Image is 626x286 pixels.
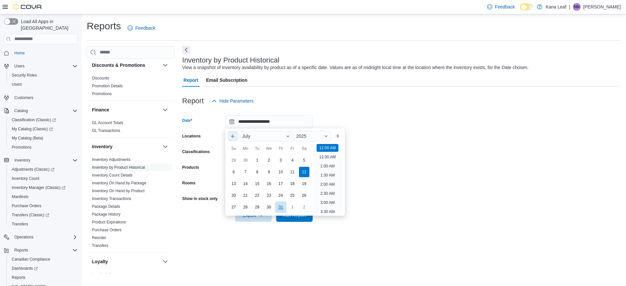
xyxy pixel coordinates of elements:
[9,71,39,79] a: Security Roles
[9,255,78,263] span: Canadian Compliance
[12,246,31,254] button: Reports
[252,167,262,177] div: day-8
[287,143,298,154] div: Fr
[12,117,56,122] span: Classification (Classic)
[92,91,112,96] span: Promotions
[9,265,78,272] span: Dashboards
[229,179,239,189] div: day-13
[182,196,218,201] label: Show in stock only
[9,184,68,192] a: Inventory Manager (Classic)
[92,272,127,277] span: Loyalty Adjustments
[7,192,80,201] button: Manifests
[318,162,337,170] li: 1:00 AM
[12,156,78,164] span: Inventory
[87,119,174,137] div: Finance
[574,3,579,11] span: NN
[7,264,80,273] a: Dashboards
[318,190,337,197] li: 2:30 AM
[12,246,78,254] span: Reports
[12,222,28,227] span: Transfers
[228,154,310,213] div: July, 2025
[92,204,120,209] a: Package Details
[225,115,313,128] input: Press the down key to enter a popover containing a calendar. Press the escape key to close the po...
[92,235,106,240] span: Reorder
[1,62,80,71] button: Users
[92,143,112,150] h3: Inventory
[299,167,309,177] div: day-12
[12,194,28,199] span: Manifests
[135,25,155,31] span: Feedback
[299,202,309,212] div: day-2
[299,179,309,189] div: day-19
[92,258,108,265] h3: Loyalty
[92,180,146,186] span: Inventory On Hand by Package
[287,155,298,165] div: day-4
[252,202,262,212] div: day-29
[7,210,80,220] a: Transfers (Classic)
[9,211,52,219] a: Transfers (Classic)
[14,108,28,113] span: Catalog
[92,107,160,113] button: Finance
[9,143,34,151] a: Promotions
[240,143,251,154] div: Mo
[92,220,126,225] span: Product Expirations
[92,165,145,170] span: Inventory by Product Historical
[276,179,286,189] div: day-17
[182,134,201,139] label: Locations
[229,155,239,165] div: day-29
[9,165,78,173] span: Adjustments (Classic)
[12,145,32,150] span: Promotions
[240,190,251,201] div: day-21
[7,71,80,80] button: Security Roles
[161,143,169,150] button: Inventory
[12,185,66,190] span: Inventory Manager (Classic)
[92,243,108,248] a: Transfers
[569,3,570,11] p: |
[229,167,239,177] div: day-6
[229,202,239,212] div: day-27
[264,143,274,154] div: We
[264,179,274,189] div: day-16
[229,143,239,154] div: Su
[9,274,28,281] a: Reports
[9,202,78,210] span: Purchase Orders
[9,193,31,201] a: Manifests
[92,121,123,125] a: GL Account Totals
[12,275,25,280] span: Reports
[92,157,130,162] a: Inventory Adjustments
[242,134,250,139] span: July
[92,143,160,150] button: Inventory
[87,20,121,33] h1: Reports
[313,144,342,213] ul: Time
[7,165,80,174] a: Adjustments (Classic)
[92,196,131,201] span: Inventory Transactions
[92,236,106,240] a: Reorder
[7,115,80,124] a: Classification (Classic)
[9,220,31,228] a: Transfers
[12,203,41,208] span: Purchase Orders
[92,62,145,68] h3: Discounts & Promotions
[7,80,80,89] button: Users
[92,227,122,233] span: Purchase Orders
[252,190,262,201] div: day-22
[92,243,108,248] span: Transfers
[299,143,309,154] div: Sa
[18,18,78,31] span: Load All Apps in [GEOGRAPHIC_DATA]
[12,176,39,181] span: Inventory Count
[7,183,80,192] a: Inventory Manager (Classic)
[9,175,78,182] span: Inventory Count
[264,167,274,177] div: day-9
[182,149,210,154] label: Classifications
[7,143,80,152] button: Promotions
[1,48,80,58] button: Home
[92,128,120,133] span: GL Transactions
[252,179,262,189] div: day-15
[264,190,274,201] div: day-23
[92,83,123,89] span: Promotion Details
[573,3,581,11] div: Noreen Nichol
[318,208,337,216] li: 3:30 AM
[209,94,256,107] button: Hide Parameters
[287,167,298,177] div: day-11
[7,174,80,183] button: Inventory Count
